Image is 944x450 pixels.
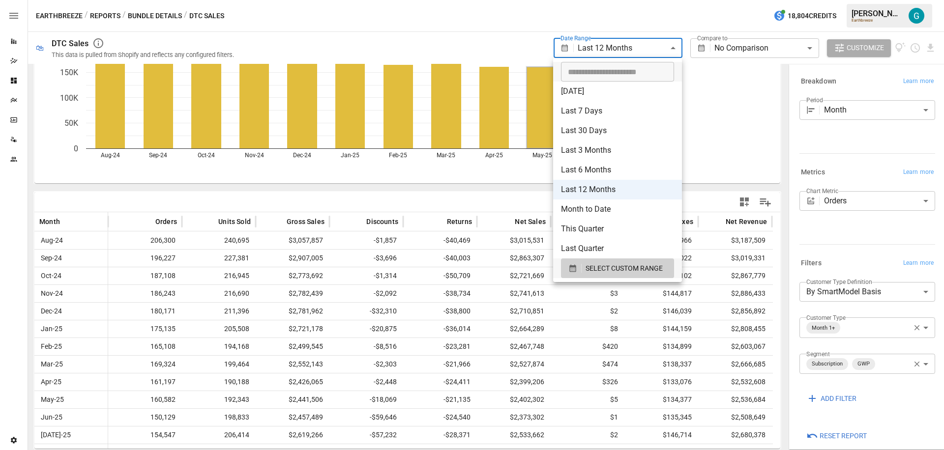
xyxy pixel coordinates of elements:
li: [DATE] [553,82,682,101]
li: Last 6 Months [553,160,682,180]
li: Last 3 Months [553,141,682,160]
button: SELECT CUSTOM RANGE [561,258,674,278]
li: This Quarter [553,219,682,239]
li: Month to Date [553,199,682,219]
li: Last 12 Months [553,180,682,199]
li: Last Quarter [553,239,682,258]
li: Last 30 Days [553,121,682,141]
span: SELECT CUSTOM RANGE [586,262,663,275]
li: Last 7 Days [553,101,682,121]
